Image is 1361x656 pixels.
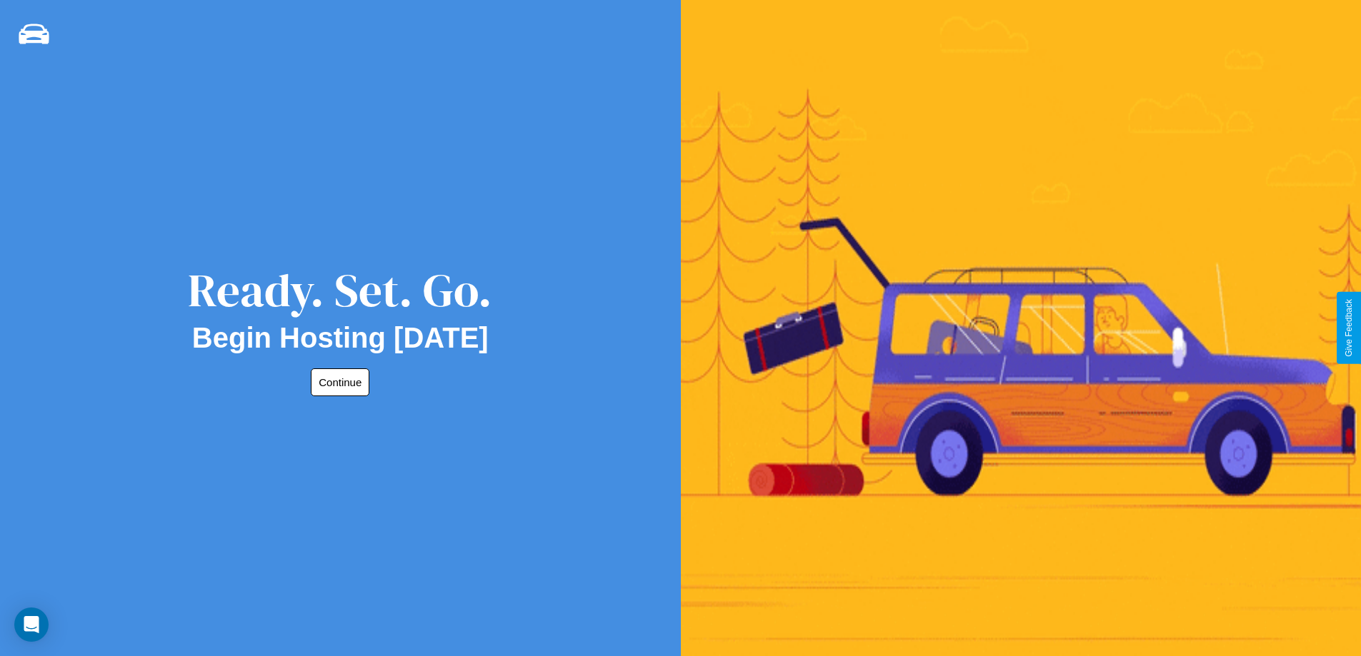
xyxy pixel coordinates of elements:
div: Give Feedback [1344,299,1354,357]
h2: Begin Hosting [DATE] [192,322,489,354]
div: Ready. Set. Go. [188,258,492,322]
button: Continue [311,368,369,396]
div: Open Intercom Messenger [14,607,49,642]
